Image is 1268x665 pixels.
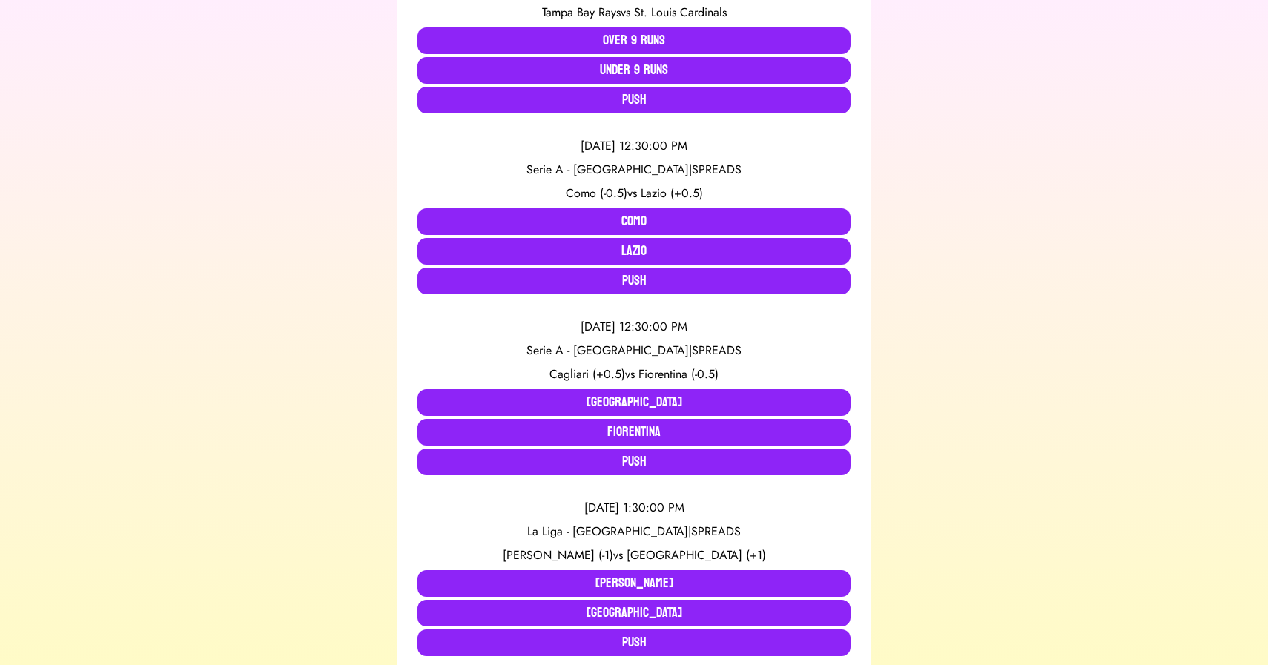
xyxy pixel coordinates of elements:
[417,57,851,84] button: Under 9 Runs
[641,185,703,202] span: Lazio (+0.5)
[417,137,851,155] div: [DATE] 12:30:00 PM
[417,268,851,294] button: Push
[417,238,851,265] button: Lazio
[417,365,851,383] div: vs
[417,342,851,360] div: Serie A - [GEOGRAPHIC_DATA] | SPREADS
[417,4,851,21] div: vs
[417,87,851,113] button: Push
[417,523,851,540] div: La Liga - [GEOGRAPHIC_DATA] | SPREADS
[417,389,851,416] button: [GEOGRAPHIC_DATA]
[566,185,627,202] span: Como (-0.5)
[417,449,851,475] button: Push
[417,27,851,54] button: Over 9 Runs
[542,4,621,21] span: Tampa Bay Rays
[417,600,851,626] button: [GEOGRAPHIC_DATA]
[417,208,851,235] button: Como
[417,318,851,336] div: [DATE] 12:30:00 PM
[549,365,625,383] span: Cagliari (+0.5)
[627,546,766,563] span: [GEOGRAPHIC_DATA] (+1)
[417,629,851,656] button: Push
[503,546,613,563] span: [PERSON_NAME] (-1)
[638,365,719,383] span: Fiorentina (-0.5)
[634,4,727,21] span: St. Louis Cardinals
[417,185,851,202] div: vs
[417,161,851,179] div: Serie A - [GEOGRAPHIC_DATA] | SPREADS
[417,570,851,597] button: [PERSON_NAME]
[417,499,851,517] div: [DATE] 1:30:00 PM
[417,546,851,564] div: vs
[417,419,851,446] button: Fiorentina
